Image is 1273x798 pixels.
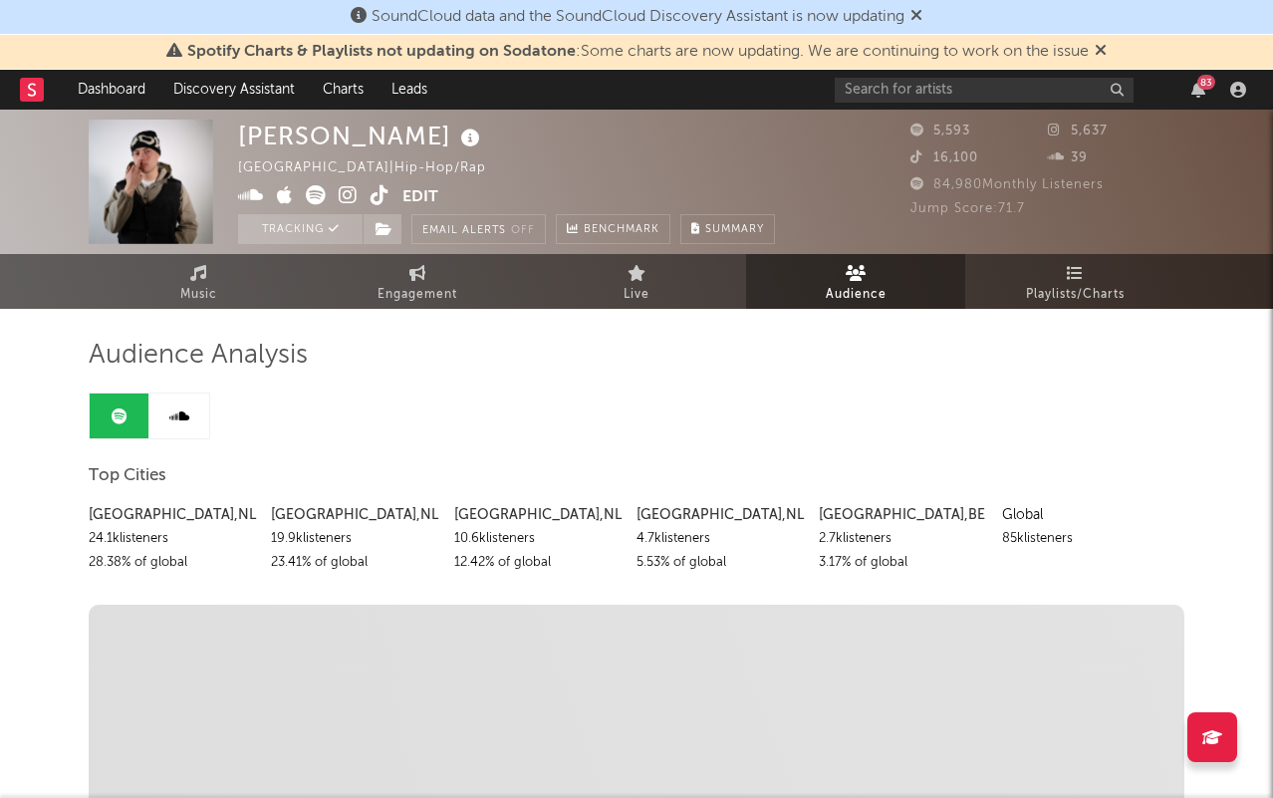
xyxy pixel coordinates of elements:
span: Jump Score: 71.7 [910,202,1025,215]
a: Audience [746,254,965,309]
div: 28.38 % of global [89,551,256,575]
div: [PERSON_NAME] [238,120,485,152]
span: Spotify Charts & Playlists not updating on Sodatone [187,44,576,60]
div: 10.6k listeners [454,527,622,551]
a: Live [527,254,746,309]
span: Top Cities [89,464,166,488]
div: [GEOGRAPHIC_DATA] , NL [454,503,622,527]
span: 5,593 [910,125,970,137]
a: Playlists/Charts [965,254,1184,309]
span: SoundCloud data and the SoundCloud Discovery Assistant is now updating [372,9,904,25]
a: Dashboard [64,70,159,110]
div: [GEOGRAPHIC_DATA] , BE [819,503,986,527]
div: 4.7k listeners [636,527,804,551]
span: Benchmark [584,218,659,242]
a: Music [89,254,308,309]
span: 39 [1048,151,1088,164]
span: 16,100 [910,151,978,164]
span: Dismiss [1095,44,1107,60]
span: Music [180,283,217,307]
a: Benchmark [556,214,670,244]
a: Engagement [308,254,527,309]
div: 23.41 % of global [271,551,438,575]
div: [GEOGRAPHIC_DATA] , NL [271,503,438,527]
button: Tracking [238,214,363,244]
a: Leads [378,70,441,110]
div: [GEOGRAPHIC_DATA] | Hip-Hop/Rap [238,156,509,180]
div: 24.1k listeners [89,527,256,551]
div: 2.7k listeners [819,527,986,551]
span: Dismiss [910,9,922,25]
span: 5,637 [1048,125,1108,137]
div: Global [1002,503,1169,527]
button: Email AlertsOff [411,214,546,244]
div: [GEOGRAPHIC_DATA] , NL [89,503,256,527]
span: Audience Analysis [89,344,308,368]
div: 83 [1197,75,1215,90]
button: 83 [1191,82,1205,98]
a: Discovery Assistant [159,70,309,110]
div: 12.42 % of global [454,551,622,575]
a: Charts [309,70,378,110]
div: 85k listeners [1002,527,1169,551]
span: Audience [826,283,887,307]
span: Playlists/Charts [1026,283,1125,307]
button: Summary [680,214,775,244]
em: Off [511,225,535,236]
input: Search for artists [835,78,1134,103]
span: Engagement [378,283,457,307]
span: Summary [705,224,764,235]
div: 3.17 % of global [819,551,986,575]
span: Live [624,283,649,307]
span: 84,980 Monthly Listeners [910,178,1104,191]
button: Edit [402,185,438,210]
span: : Some charts are now updating. We are continuing to work on the issue [187,44,1089,60]
div: 5.53 % of global [636,551,804,575]
div: 19.9k listeners [271,527,438,551]
div: [GEOGRAPHIC_DATA] , NL [636,503,804,527]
